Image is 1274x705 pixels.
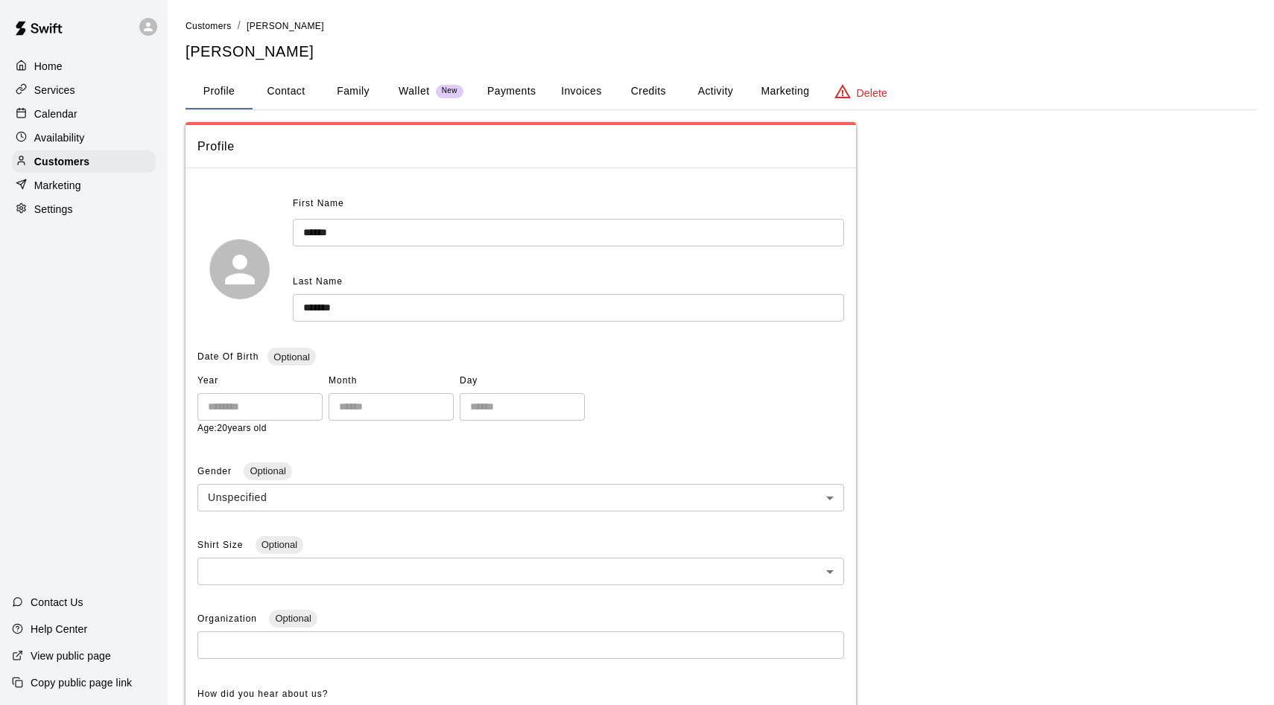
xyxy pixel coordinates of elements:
p: Customers [34,154,89,169]
button: Credits [615,74,682,109]
p: Help Center [31,622,87,637]
span: Gender [197,466,235,476]
p: Services [34,83,75,98]
span: New [436,86,463,96]
span: How did you hear about us? [197,689,328,699]
span: Month [329,369,454,393]
span: [PERSON_NAME] [247,21,324,31]
p: Calendar [34,106,77,121]
span: Optional [256,539,303,550]
p: Availability [34,130,85,145]
p: Marketing [34,178,81,193]
button: Invoices [548,74,615,109]
p: Contact Us [31,595,83,610]
h5: [PERSON_NAME] [186,42,1256,62]
nav: breadcrumb [186,18,1256,34]
span: First Name [293,192,344,216]
button: Contact [253,74,320,109]
div: basic tabs example [186,74,1256,109]
span: Date Of Birth [197,351,259,362]
a: Customers [186,19,232,31]
p: View public page [31,648,111,663]
span: Day [460,369,585,393]
span: Optional [244,465,291,476]
p: Settings [34,202,73,217]
span: Age: 20 years old [197,423,267,433]
a: Services [12,79,156,101]
li: / [238,18,241,34]
span: Customers [186,21,232,31]
span: Profile [197,137,844,156]
span: Shirt Size [197,540,247,550]
p: Home [34,59,63,74]
button: Payments [475,74,548,109]
p: Delete [857,86,887,101]
button: Marketing [749,74,821,109]
a: Home [12,55,156,77]
button: Profile [186,74,253,109]
a: Calendar [12,103,156,125]
span: Last Name [293,276,343,287]
span: Organization [197,613,260,624]
button: Family [320,74,387,109]
a: Availability [12,127,156,149]
p: Copy public page link [31,675,132,690]
span: Optional [267,351,315,363]
button: Activity [682,74,749,109]
span: Year [197,369,323,393]
div: Unspecified [197,484,844,511]
a: Settings [12,198,156,220]
a: Customers [12,150,156,173]
p: Wallet [399,83,430,99]
a: Marketing [12,174,156,197]
span: Optional [269,613,317,624]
